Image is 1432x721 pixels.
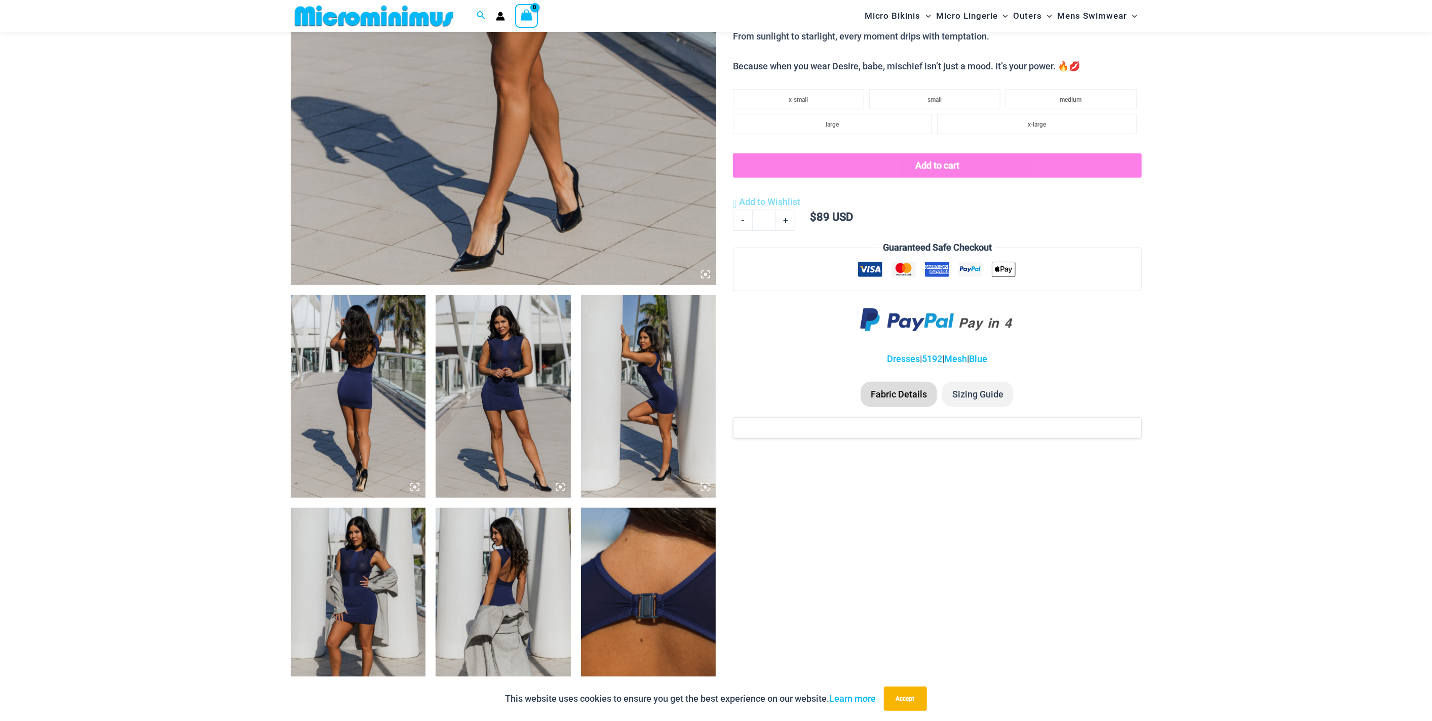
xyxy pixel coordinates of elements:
span: Menu Toggle [921,3,931,29]
a: Micro LingerieMenu ToggleMenu Toggle [934,3,1011,29]
span: Menu Toggle [998,3,1008,29]
li: Fabric Details [861,382,937,407]
img: MM SHOP LOGO FLAT [291,5,457,27]
a: Dresses [887,353,920,364]
nav: Site Navigation [861,2,1142,30]
img: Desire Me Navy 5192 Dress [291,295,426,498]
img: Desire Me Navy 5192 Dress [291,508,426,710]
img: Desire Me Navy 5192 Dress [581,295,716,498]
p: This website uses cookies to ensure you get the best experience on our website. [506,691,876,706]
span: x-small [789,96,808,103]
span: Mens Swimwear [1057,3,1127,29]
li: x-large [937,114,1136,134]
img: Desire Me Navy 5192 Dress [436,295,571,498]
li: small [869,89,1000,109]
input: Product quantity [752,210,776,231]
a: OutersMenu ToggleMenu Toggle [1011,3,1055,29]
span: Outers [1013,3,1042,29]
span: Micro Lingerie [936,3,998,29]
span: Menu Toggle [1042,3,1052,29]
img: Desire Me Navy 5192 Dress [436,508,571,710]
span: medium [1060,96,1082,103]
a: 5192 [922,353,942,364]
a: Mesh [944,353,967,364]
span: Add to Wishlist [739,196,800,207]
li: medium [1005,89,1137,109]
a: Mens SwimwearMenu ToggleMenu Toggle [1055,3,1140,29]
a: Account icon link [496,12,505,21]
img: Desire Me Navy 5192 Dress [581,508,716,710]
span: $ [810,211,817,223]
li: x-small [733,89,864,109]
span: large [826,121,839,128]
a: Learn more [830,693,876,704]
a: + [776,210,795,231]
p: | | | [733,351,1141,367]
legend: Guaranteed Safe Checkout [879,240,996,255]
bdi: 89 USD [810,211,853,223]
a: View Shopping Cart, empty [515,4,538,27]
a: Blue [969,353,987,364]
li: large [733,114,932,134]
span: small [927,96,942,103]
a: Add to Wishlist [733,194,800,210]
span: x-large [1028,121,1046,128]
a: Micro BikinisMenu ToggleMenu Toggle [862,3,934,29]
a: - [733,210,752,231]
span: Micro Bikinis [865,3,921,29]
button: Accept [884,687,927,711]
button: Add to cart [733,153,1141,178]
a: Search icon link [477,10,486,22]
span: Menu Toggle [1127,3,1137,29]
li: Sizing Guide [942,382,1014,407]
